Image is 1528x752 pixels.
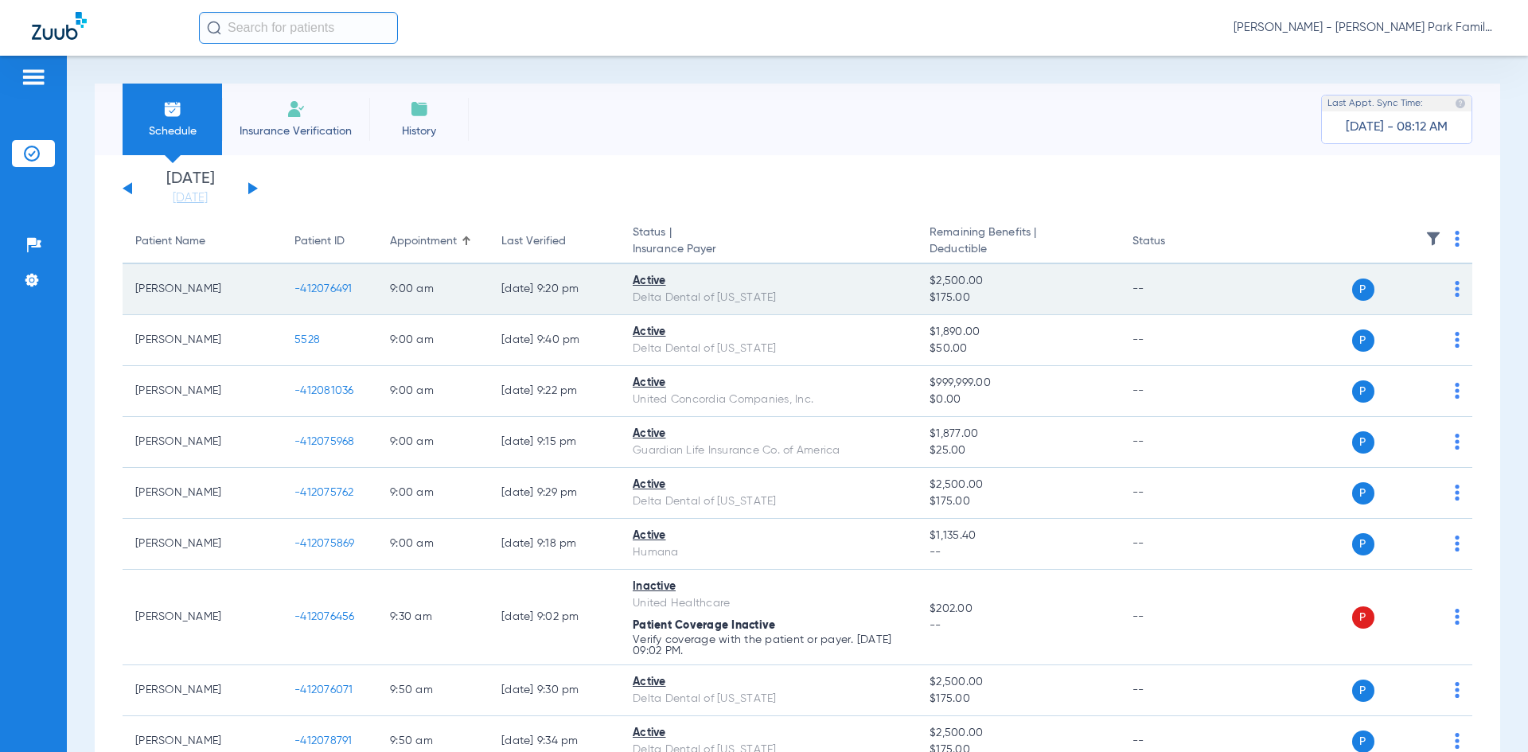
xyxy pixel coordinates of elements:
span: -- [930,618,1106,634]
span: -412076491 [294,283,353,294]
div: Last Verified [501,233,607,250]
span: $0.00 [930,392,1106,408]
div: Delta Dental of [US_STATE] [633,691,904,707]
div: Delta Dental of [US_STATE] [633,493,904,510]
img: Zuub Logo [32,12,87,40]
div: Active [633,324,904,341]
img: group-dot-blue.svg [1455,733,1460,749]
div: Guardian Life Insurance Co. of America [633,442,904,459]
td: 9:00 AM [377,264,489,315]
p: Verify coverage with the patient or payer. [DATE] 09:02 PM. [633,634,904,657]
span: $1,135.40 [930,528,1106,544]
img: group-dot-blue.svg [1455,383,1460,399]
img: filter.svg [1425,231,1441,247]
div: Patient ID [294,233,345,250]
td: [PERSON_NAME] [123,366,282,417]
div: Active [633,273,904,290]
div: Active [633,674,904,691]
span: $2,500.00 [930,273,1106,290]
span: $25.00 [930,442,1106,459]
div: Patient ID [294,233,364,250]
td: [PERSON_NAME] [123,665,282,716]
img: last sync help info [1455,98,1466,109]
td: [DATE] 9:15 PM [489,417,620,468]
td: [DATE] 9:18 PM [489,519,620,570]
td: [PERSON_NAME] [123,315,282,366]
div: Appointment [390,233,457,250]
span: $999,999.00 [930,375,1106,392]
span: -412081036 [294,385,354,396]
td: [PERSON_NAME] [123,264,282,315]
span: Patient Coverage Inactive [633,620,775,631]
td: 9:00 AM [377,366,489,417]
img: group-dot-blue.svg [1455,281,1460,297]
div: Humana [633,544,904,561]
div: United Concordia Companies, Inc. [633,392,904,408]
li: [DATE] [142,171,238,206]
span: Insurance Verification [234,123,357,139]
div: United Healthcare [633,595,904,612]
input: Search for patients [199,12,398,44]
div: Active [633,725,904,742]
span: $175.00 [930,493,1106,510]
span: $2,500.00 [930,477,1106,493]
td: -- [1120,315,1227,366]
div: Appointment [390,233,476,250]
span: P [1352,380,1374,403]
td: -- [1120,468,1227,519]
span: -- [930,544,1106,561]
img: hamburger-icon [21,68,46,87]
td: -- [1120,417,1227,468]
img: group-dot-blue.svg [1455,434,1460,450]
td: [DATE] 9:29 PM [489,468,620,519]
span: $2,500.00 [930,674,1106,691]
span: P [1352,329,1374,352]
td: 9:00 AM [377,468,489,519]
span: P [1352,680,1374,702]
span: $50.00 [930,341,1106,357]
div: Active [633,528,904,544]
span: 5528 [294,334,320,345]
span: -412078791 [294,735,353,746]
td: [PERSON_NAME] [123,570,282,665]
span: $202.00 [930,601,1106,618]
div: Delta Dental of [US_STATE] [633,290,904,306]
td: [DATE] 9:30 PM [489,665,620,716]
img: History [410,99,429,119]
td: [DATE] 9:02 PM [489,570,620,665]
td: 9:50 AM [377,665,489,716]
div: Active [633,426,904,442]
span: [DATE] - 08:12 AM [1346,119,1448,135]
td: [PERSON_NAME] [123,417,282,468]
img: Schedule [163,99,182,119]
td: -- [1120,570,1227,665]
span: Deductible [930,241,1106,258]
img: group-dot-blue.svg [1455,332,1460,348]
td: [DATE] 9:22 PM [489,366,620,417]
span: $175.00 [930,691,1106,707]
span: $2,500.00 [930,725,1106,742]
img: Search Icon [207,21,221,35]
span: P [1352,431,1374,454]
td: 9:00 AM [377,315,489,366]
td: -- [1120,264,1227,315]
div: Last Verified [501,233,566,250]
span: $1,890.00 [930,324,1106,341]
span: -412075869 [294,538,355,549]
td: 9:00 AM [377,519,489,570]
span: P [1352,482,1374,505]
td: 9:30 AM [377,570,489,665]
div: Delta Dental of [US_STATE] [633,341,904,357]
th: Remaining Benefits | [917,220,1119,264]
span: Last Appt. Sync Time: [1327,95,1423,111]
span: P [1352,279,1374,301]
img: group-dot-blue.svg [1455,682,1460,698]
img: Manual Insurance Verification [286,99,306,119]
td: [PERSON_NAME] [123,519,282,570]
th: Status | [620,220,917,264]
img: group-dot-blue.svg [1455,609,1460,625]
td: -- [1120,519,1227,570]
span: History [381,123,457,139]
td: 9:00 AM [377,417,489,468]
span: -412075762 [294,487,354,498]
